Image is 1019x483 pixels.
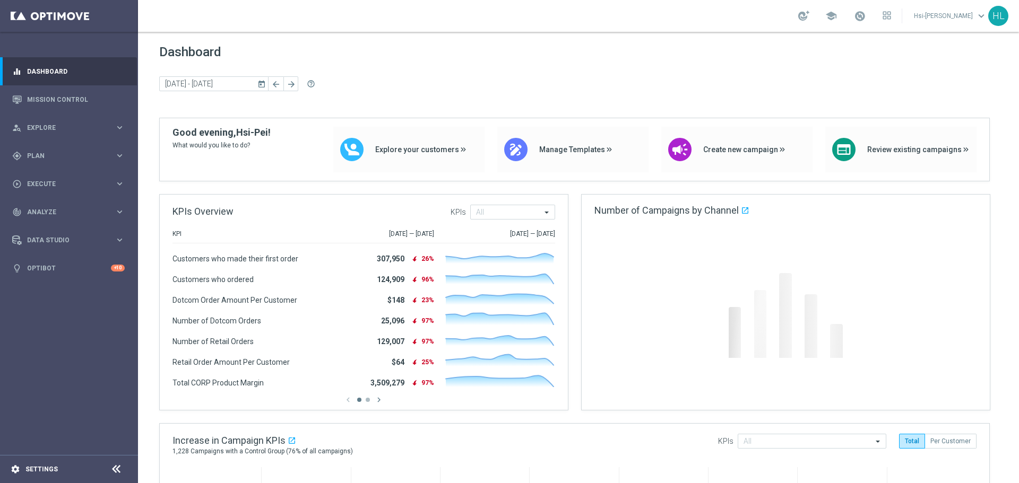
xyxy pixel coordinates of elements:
[12,57,125,85] div: Dashboard
[12,264,22,273] i: lightbulb
[12,207,115,217] div: Analyze
[27,181,115,187] span: Execute
[12,95,125,104] button: Mission Control
[11,464,20,474] i: settings
[25,466,58,472] a: Settings
[27,254,111,282] a: Optibot
[111,265,125,271] div: +10
[115,235,125,245] i: keyboard_arrow_right
[988,6,1008,26] div: HL
[27,153,115,159] span: Plan
[12,152,125,160] button: gps_fixed Plan keyboard_arrow_right
[27,209,115,215] span: Analyze
[12,85,125,113] div: Mission Control
[12,207,22,217] i: track_changes
[12,180,125,188] button: play_circle_outline Execute keyboard_arrow_right
[12,67,22,76] i: equalizer
[975,10,987,22] span: keyboard_arrow_down
[12,179,22,189] i: play_circle_outline
[12,123,115,133] div: Explore
[12,123,22,133] i: person_search
[12,236,125,244] button: Data Studio keyboard_arrow_right
[825,10,837,22] span: school
[12,151,115,161] div: Plan
[115,122,125,133] i: keyboard_arrow_right
[12,124,125,132] button: person_search Explore keyboard_arrow_right
[12,208,125,216] button: track_changes Analyze keyboard_arrow_right
[12,67,125,76] button: equalizer Dashboard
[115,207,125,217] i: keyboard_arrow_right
[12,179,115,189] div: Execute
[27,85,125,113] a: Mission Control
[913,8,988,24] a: Hsi-[PERSON_NAME]keyboard_arrow_down
[27,237,115,243] span: Data Studio
[12,254,125,282] div: Optibot
[12,235,115,245] div: Data Studio
[27,125,115,131] span: Explore
[12,264,125,273] button: lightbulb Optibot +10
[115,151,125,161] i: keyboard_arrow_right
[115,179,125,189] i: keyboard_arrow_right
[27,57,125,85] a: Dashboard
[12,151,22,161] i: gps_fixed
